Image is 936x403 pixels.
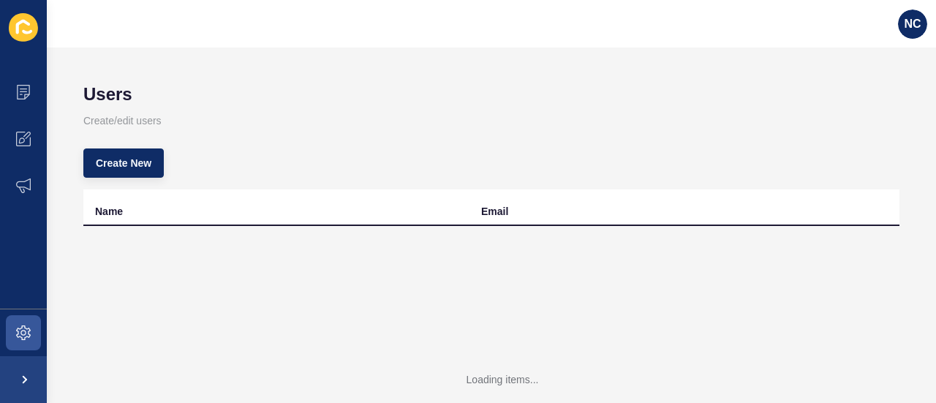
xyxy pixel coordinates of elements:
span: NC [904,17,921,31]
div: Name [95,204,123,219]
h1: Users [83,84,899,105]
button: Create New [83,148,164,178]
div: Email [481,204,508,219]
div: Loading items... [467,372,539,387]
p: Create/edit users [83,105,899,137]
span: Create New [96,156,151,170]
